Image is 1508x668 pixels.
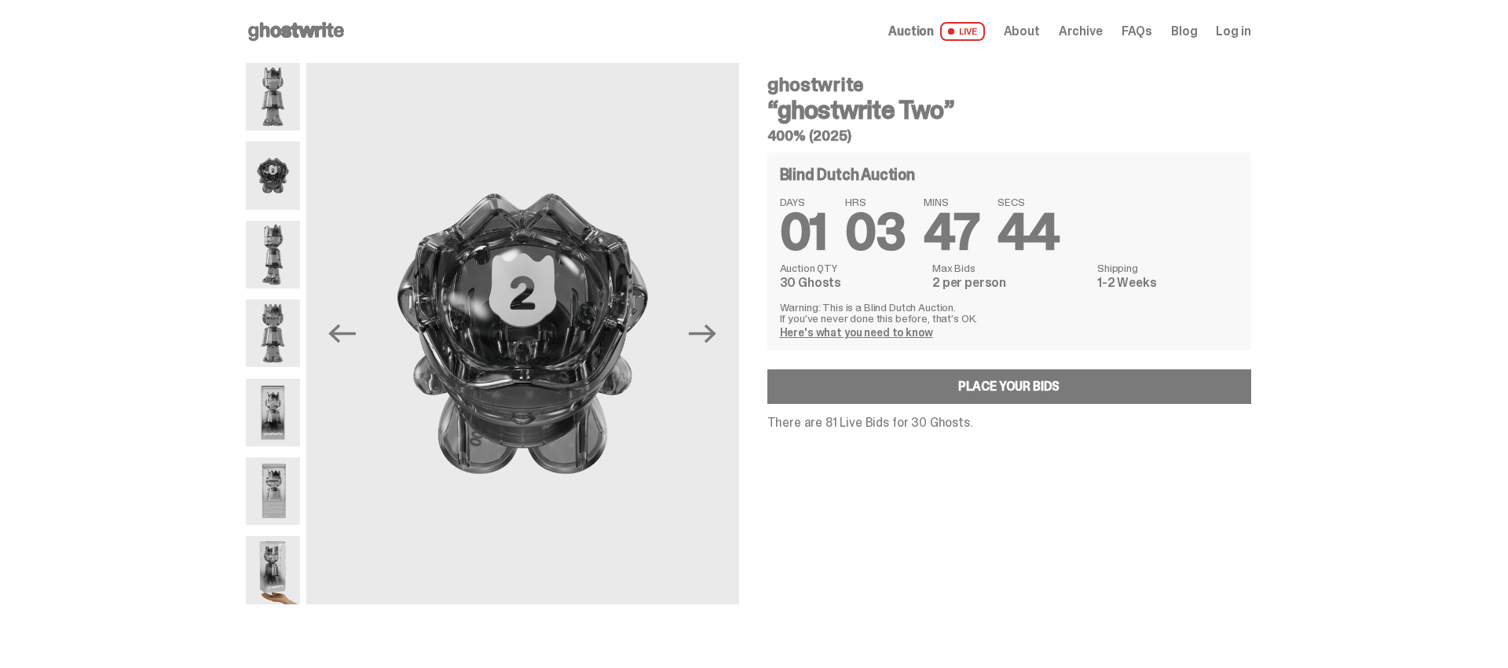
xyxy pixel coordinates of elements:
[1097,277,1238,289] dd: 1-2 Weeks
[780,262,923,273] dt: Auction QTY
[888,22,984,41] a: Auction LIVE
[924,200,979,265] span: 47
[780,325,933,340] a: Here's what you need to know
[1216,25,1250,38] a: Log in
[767,369,1251,404] a: Place your Bids
[1059,25,1103,38] a: Archive
[780,196,827,207] span: DAYS
[325,316,360,351] button: Previous
[780,302,1239,324] p: Warning: This is a Blind Dutch Auction. If you’ve never done this before, that’s OK.
[246,221,300,288] img: ghostwrite_Two_2.png
[767,129,1251,143] h5: 400% (2025)
[932,262,1088,273] dt: Max Bids
[780,200,827,265] span: 01
[997,200,1060,265] span: 44
[932,277,1088,289] dd: 2 per person
[780,277,923,289] dd: 30 Ghosts
[1004,25,1040,38] a: About
[767,97,1251,123] h3: “ghostwrite Two”
[767,417,1251,429] p: There are 81 Live Bids for 30 Ghosts.
[940,22,985,41] span: LIVE
[246,141,300,209] img: ghostwrite_Two_13.png
[306,63,739,604] img: ghostwrite_Two_13.png
[997,196,1060,207] span: SECS
[780,167,915,182] h4: Blind Dutch Auction
[246,536,300,604] img: ghostwrite_Two_Last.png
[1171,25,1197,38] a: Blog
[1122,25,1152,38] a: FAQs
[246,63,300,130] img: ghostwrite_Two_1.png
[686,316,720,351] button: Next
[1097,262,1238,273] dt: Shipping
[246,379,300,446] img: ghostwrite_Two_14.png
[845,200,905,265] span: 03
[924,196,979,207] span: MINS
[246,299,300,367] img: ghostwrite_Two_8.png
[888,25,934,38] span: Auction
[845,196,905,207] span: HRS
[767,75,1251,94] h4: ghostwrite
[246,457,300,525] img: ghostwrite_Two_17.png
